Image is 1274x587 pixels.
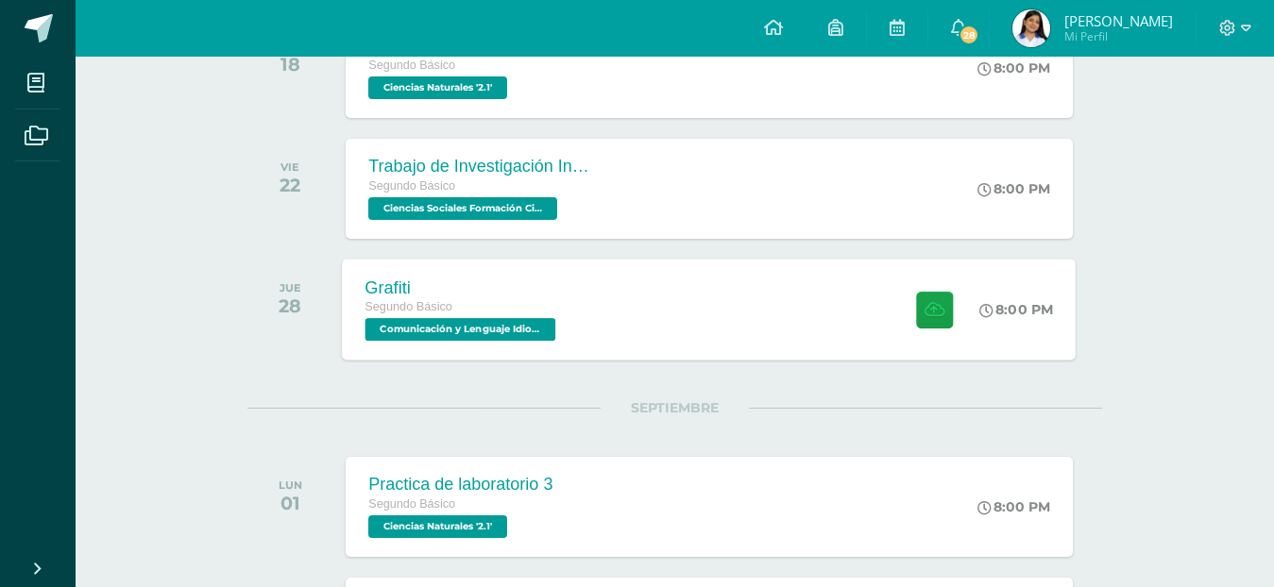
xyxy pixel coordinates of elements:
[1012,9,1050,47] img: 33ccc203cb5635949fbcb43bf84f06ab.png
[977,59,1050,76] div: 8:00 PM
[279,294,301,317] div: 28
[279,281,301,294] div: JUE
[280,160,300,174] div: VIE
[1064,11,1173,30] span: [PERSON_NAME]
[980,301,1054,318] div: 8:00 PM
[977,498,1050,515] div: 8:00 PM
[280,174,300,196] div: 22
[368,475,552,495] div: Practica de laboratorio 3
[601,399,749,416] span: SEPTIEMBRE
[368,515,507,538] span: Ciencias Naturales '2.1'
[977,180,1050,197] div: 8:00 PM
[279,478,302,492] div: LUN
[365,277,561,297] div: Grafiti
[368,157,595,176] div: Trabajo de Investigación Individual
[368,76,507,99] span: Ciencias Naturales '2.1'
[959,25,979,45] span: 28
[368,497,455,511] span: Segundo Básico
[365,318,556,341] span: Comunicación y Lenguaje Idioma Español '2.1'
[368,179,455,193] span: Segundo Básico
[1064,28,1173,44] span: Mi Perfil
[279,53,302,75] div: 18
[368,59,455,72] span: Segundo Básico
[279,492,302,514] div: 01
[365,300,453,313] span: Segundo Básico
[368,197,557,220] span: Ciencias Sociales Formación Ciudadana e Interculturalidad '2.1'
